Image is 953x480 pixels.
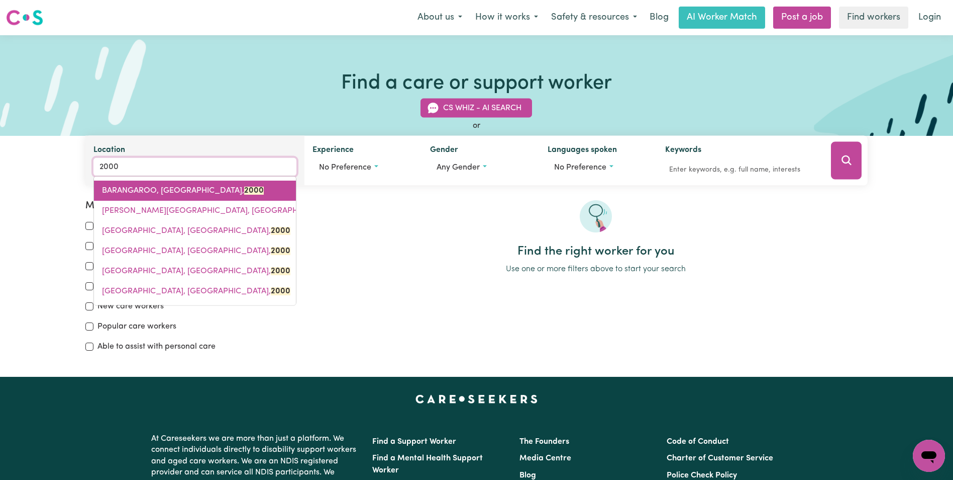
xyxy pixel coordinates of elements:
[341,71,612,96] h1: Find a care or support worker
[93,176,296,306] div: menu-options
[94,241,296,261] a: MILLERS POINT, New South Wales, 2000
[665,162,817,178] input: Enter keywords, e.g. full name, interests
[411,7,469,28] button: About us
[430,144,458,158] label: Gender
[913,440,945,472] iframe: Button to launch messaging window
[420,99,532,118] button: CS Whiz - AI Search
[773,7,831,29] a: Post a job
[667,471,737,479] a: Police Check Policy
[372,454,483,474] a: Find a Mental Health Support Worker
[319,164,371,172] span: No preference
[469,7,545,28] button: How it works
[94,281,296,301] a: SYDNEY, New South Wales, 2000
[93,158,296,176] input: Enter a suburb
[839,7,908,29] a: Find workers
[644,7,675,29] a: Blog
[94,181,296,201] a: BARANGAROO, New South Wales, 2000
[667,454,773,462] a: Charter of Customer Service
[97,341,216,353] label: Able to assist with personal care
[97,300,164,312] label: New care workers
[102,247,290,255] span: [GEOGRAPHIC_DATA], [GEOGRAPHIC_DATA],
[519,438,569,446] a: The Founders
[519,454,571,462] a: Media Centre
[102,287,290,295] span: [GEOGRAPHIC_DATA], [GEOGRAPHIC_DATA],
[271,287,290,295] mark: 2000
[548,158,649,177] button: Worker language preferences
[102,267,290,275] span: [GEOGRAPHIC_DATA], [GEOGRAPHIC_DATA],
[102,187,264,195] span: BARANGAROO, [GEOGRAPHIC_DATA],
[244,187,264,195] mark: 2000
[548,144,617,158] label: Languages spoken
[6,6,43,29] a: Careseekers logo
[312,158,414,177] button: Worker experience options
[679,7,765,29] a: AI Worker Match
[665,144,701,158] label: Keywords
[102,207,355,215] span: [PERSON_NAME][GEOGRAPHIC_DATA], [GEOGRAPHIC_DATA],
[97,321,176,333] label: Popular care workers
[85,200,311,212] h2: More filters:
[324,245,868,259] h2: Find the right worker for you
[271,227,290,235] mark: 2000
[271,267,290,275] mark: 2000
[415,395,538,403] a: Careseekers home page
[324,263,868,275] p: Use one or more filters above to start your search
[102,227,290,235] span: [GEOGRAPHIC_DATA], [GEOGRAPHIC_DATA],
[430,158,532,177] button: Worker gender preference
[831,142,862,180] button: Search
[437,164,480,172] span: Any gender
[545,7,644,28] button: Safety & resources
[519,471,536,479] a: Blog
[667,438,729,446] a: Code of Conduct
[912,7,947,29] a: Login
[94,221,296,241] a: HAYMARKET, New South Wales, 2000
[93,144,125,158] label: Location
[94,201,296,221] a: DAWES POINT, New South Wales, 2000
[312,144,354,158] label: Experience
[372,438,456,446] a: Find a Support Worker
[94,261,296,281] a: PARLIAMENT HOUSE, New South Wales, 2000
[554,164,606,172] span: No preference
[6,9,43,27] img: Careseekers logo
[271,247,290,255] mark: 2000
[85,120,868,132] div: or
